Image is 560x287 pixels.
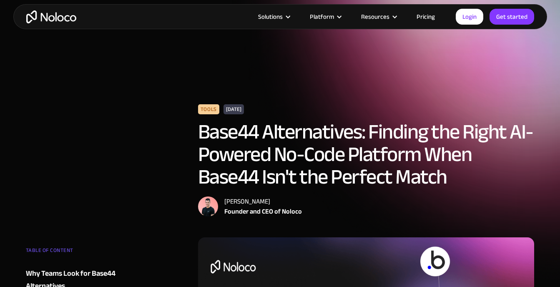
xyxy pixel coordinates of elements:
[224,196,302,206] div: [PERSON_NAME]
[224,206,302,217] div: Founder and CEO of Noloco
[248,11,299,22] div: Solutions
[490,9,534,25] a: Get started
[351,11,406,22] div: Resources
[406,11,445,22] a: Pricing
[26,10,76,23] a: home
[361,11,389,22] div: Resources
[258,11,283,22] div: Solutions
[310,11,334,22] div: Platform
[223,104,244,114] div: [DATE]
[456,9,483,25] a: Login
[198,104,219,114] div: Tools
[198,121,535,188] h1: Base44 Alternatives: Finding the Right AI-Powered No-Code Platform When Base44 Isn't the Perfect ...
[299,11,351,22] div: Platform
[26,244,127,261] div: TABLE OF CONTENT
